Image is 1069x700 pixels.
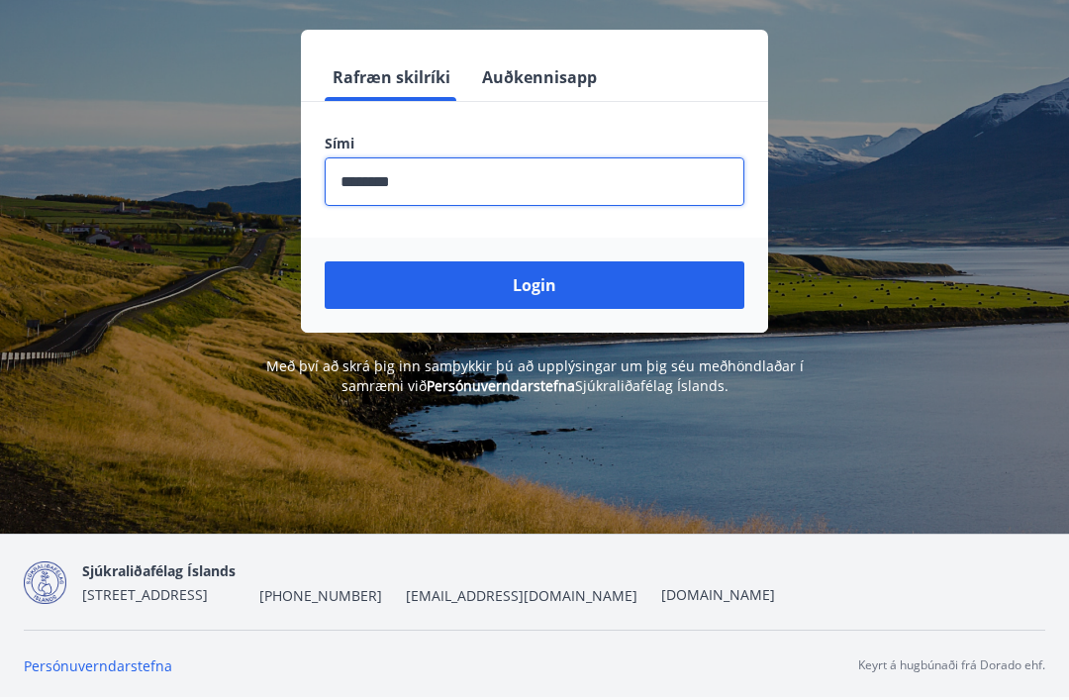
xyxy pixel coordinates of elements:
img: d7T4au2pYIU9thVz4WmmUT9xvMNnFvdnscGDOPEg.png [24,561,66,604]
span: [STREET_ADDRESS] [82,585,208,604]
p: Keyrt á hugbúnaði frá Dorado ehf. [858,656,1045,674]
a: [DOMAIN_NAME] [661,585,775,604]
label: Sími [325,134,744,153]
span: Sjúkraliðafélag Íslands [82,561,236,580]
a: Persónuverndarstefna [427,376,575,395]
button: Rafræn skilríki [325,53,458,101]
span: Með því að skrá þig inn samþykkir þú að upplýsingar um þig séu meðhöndlaðar í samræmi við Sjúkral... [266,356,804,395]
span: [EMAIL_ADDRESS][DOMAIN_NAME] [406,586,637,606]
a: Persónuverndarstefna [24,656,172,675]
button: Auðkennisapp [474,53,605,101]
span: [PHONE_NUMBER] [259,586,382,606]
button: Login [325,261,744,309]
